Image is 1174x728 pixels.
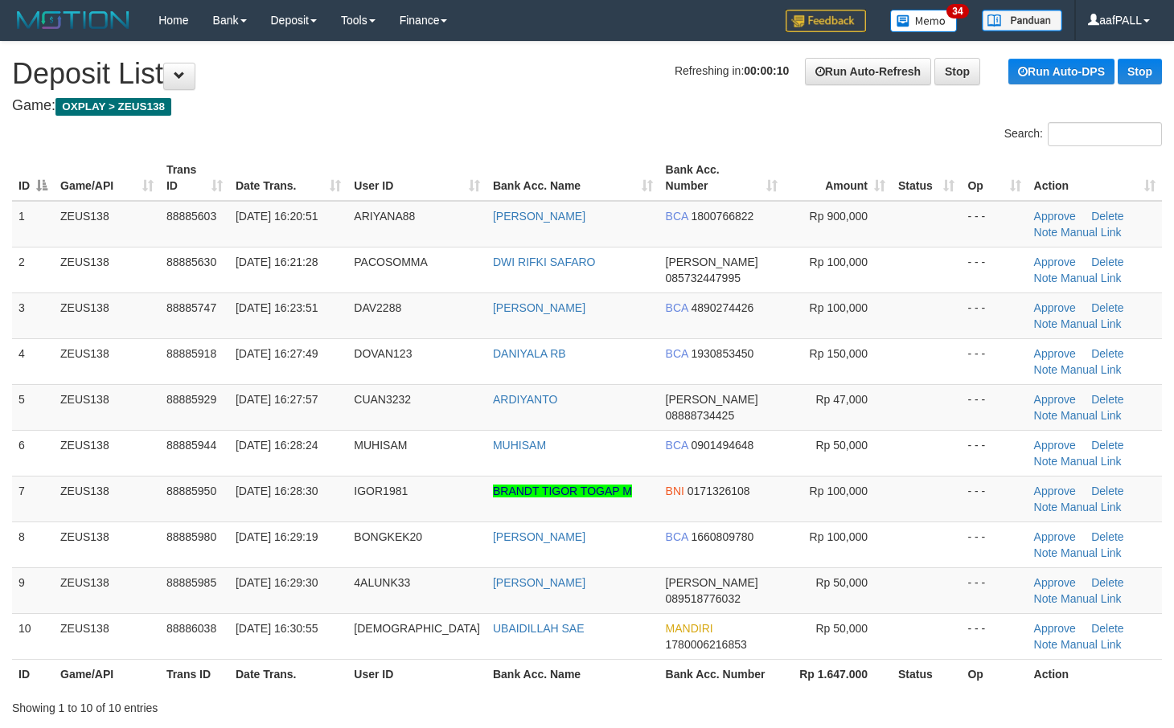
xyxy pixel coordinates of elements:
[12,98,1162,114] h4: Game:
[1061,546,1122,559] a: Manual Link
[160,659,229,689] th: Trans ID
[166,210,216,223] span: 88885603
[810,256,868,268] span: Rp 100,000
[54,155,160,201] th: Game/API: activate to sort column ascending
[55,98,171,116] span: OXPLAY > ZEUS138
[236,256,318,268] span: [DATE] 16:21:28
[12,613,54,659] td: 10
[12,659,54,689] th: ID
[493,256,596,268] a: DWI RIFKI SAFARO
[166,622,216,635] span: 88886038
[744,64,789,77] strong: 00:00:10
[961,201,1027,247] td: - - -
[166,530,216,543] span: 88885980
[493,210,585,223] a: [PERSON_NAME]
[493,347,566,360] a: DANIYALA RB
[236,210,318,223] span: [DATE] 16:20:51
[666,347,688,360] span: BCA
[493,439,546,452] a: MUHISAM
[815,393,868,406] span: Rp 47,000
[815,622,868,635] span: Rp 50,000
[666,592,741,605] span: Copy 089518776032 to clipboard
[1034,501,1058,513] a: Note
[12,476,54,521] td: 7
[961,567,1027,613] td: - - -
[229,155,347,201] th: Date Trans.: activate to sort column ascending
[1061,363,1122,376] a: Manual Link
[1034,393,1076,406] a: Approve
[354,301,401,314] span: DAV2288
[12,247,54,292] td: 2
[691,347,753,360] span: Copy 1930853450 to clipboard
[54,201,160,247] td: ZEUS138
[1091,256,1123,268] a: Delete
[691,530,753,543] span: Copy 1660809780 to clipboard
[666,301,688,314] span: BCA
[354,576,410,589] span: 4ALUNK33
[12,430,54,476] td: 6
[691,210,753,223] span: Copy 1800766822 to clipboard
[54,476,160,521] td: ZEUS138
[229,659,347,689] th: Date Trans.
[54,247,160,292] td: ZEUS138
[1061,501,1122,513] a: Manual Link
[1034,301,1076,314] a: Approve
[666,530,688,543] span: BCA
[166,301,216,314] span: 88885747
[1048,122,1162,146] input: Search:
[784,155,892,201] th: Amount: activate to sort column ascending
[691,439,753,452] span: Copy 0901494648 to clipboard
[347,155,486,201] th: User ID: activate to sort column ascending
[666,393,758,406] span: [PERSON_NAME]
[1118,59,1162,84] a: Stop
[493,530,585,543] a: [PERSON_NAME]
[166,439,216,452] span: 88885944
[236,485,318,497] span: [DATE] 16:28:30
[166,576,216,589] span: 88885985
[1004,122,1162,146] label: Search:
[1034,622,1076,635] a: Approve
[1091,622,1123,635] a: Delete
[54,659,160,689] th: Game/API
[810,485,868,497] span: Rp 100,000
[236,530,318,543] span: [DATE] 16:29:19
[961,292,1027,338] td: - - -
[1034,363,1058,376] a: Note
[12,521,54,567] td: 8
[12,292,54,338] td: 3
[805,58,931,85] a: Run Auto-Refresh
[666,272,741,284] span: Copy 085732447995 to clipboard
[493,576,585,589] a: [PERSON_NAME]
[1028,659,1162,689] th: Action
[784,659,892,689] th: Rp 1.647.000
[12,201,54,247] td: 1
[688,485,750,497] span: Copy 0171326108 to clipboard
[946,4,968,18] span: 34
[166,256,216,268] span: 88885630
[892,155,961,201] th: Status: activate to sort column ascending
[666,409,735,422] span: Copy 08888734425 to clipboard
[1061,317,1122,330] a: Manual Link
[1091,576,1123,589] a: Delete
[236,622,318,635] span: [DATE] 16:30:55
[354,439,407,452] span: MUHISAM
[961,613,1027,659] td: - - -
[786,10,866,32] img: Feedback.jpg
[354,256,428,268] span: PACOSOMMA
[236,576,318,589] span: [DATE] 16:29:30
[54,430,160,476] td: ZEUS138
[166,485,216,497] span: 88885950
[1091,347,1123,360] a: Delete
[54,292,160,338] td: ZEUS138
[961,155,1027,201] th: Op: activate to sort column ascending
[961,476,1027,521] td: - - -
[1034,226,1058,239] a: Note
[666,439,688,452] span: BCA
[54,567,160,613] td: ZEUS138
[1034,347,1076,360] a: Approve
[892,659,961,689] th: Status
[961,338,1027,384] td: - - -
[1034,409,1058,422] a: Note
[1034,530,1076,543] a: Approve
[354,393,411,406] span: CUAN3232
